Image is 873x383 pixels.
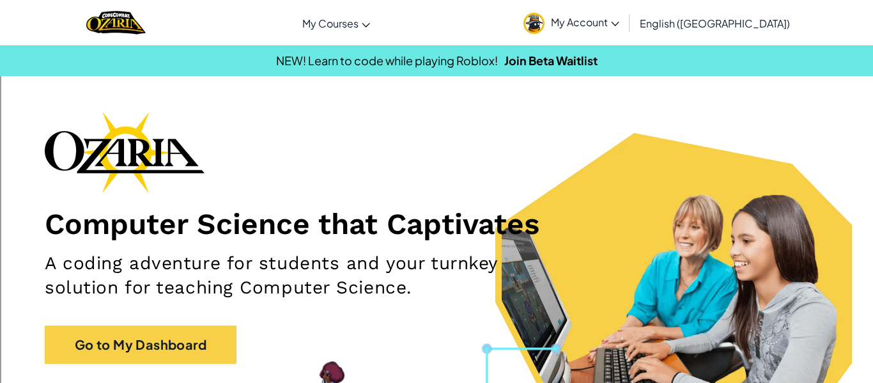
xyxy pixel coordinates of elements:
span: My Courses [302,17,359,30]
img: Home [86,10,146,36]
span: NEW! Learn to code while playing Roblox! [276,53,498,68]
h1: Computer Science that Captivates [45,206,828,242]
a: English ([GEOGRAPHIC_DATA]) [633,6,796,40]
img: Ozaria branding logo [45,111,205,193]
a: My Account [517,3,626,43]
a: Join Beta Waitlist [504,53,598,68]
h2: A coding adventure for students and your turnkey solution for teaching Computer Science. [45,251,569,300]
img: avatar [523,13,545,34]
a: Go to My Dashboard [45,325,236,364]
a: My Courses [296,6,376,40]
a: Ozaria by CodeCombat logo [86,10,146,36]
span: English ([GEOGRAPHIC_DATA]) [640,17,790,30]
span: My Account [551,15,619,29]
